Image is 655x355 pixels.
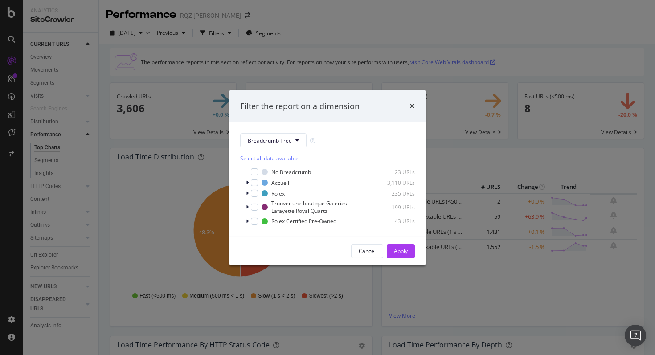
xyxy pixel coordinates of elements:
div: 235 URLs [371,190,415,197]
div: 199 URLs [382,204,415,211]
span: Breadcrumb Tree [248,137,292,144]
div: Accueil [271,179,289,187]
div: Trouver une boutique Galeries Lafayette Royal Quartz [271,200,370,215]
div: 43 URLs [371,217,415,225]
div: Rolex Certified Pre-Owned [271,217,336,225]
button: Apply [387,244,415,258]
div: Select all data available [240,155,415,162]
button: Breadcrumb Tree [240,133,307,147]
button: Cancel [351,244,383,258]
div: Apply [394,247,408,255]
div: times [409,100,415,112]
div: Filter the report on a dimension [240,100,360,112]
div: Rolex [271,190,285,197]
div: Open Intercom Messenger [625,325,646,346]
div: 23 URLs [371,168,415,176]
div: modal [229,90,426,265]
div: No Breadcrumb [271,168,311,176]
div: 3,110 URLs [371,179,415,187]
div: Cancel [359,247,376,255]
